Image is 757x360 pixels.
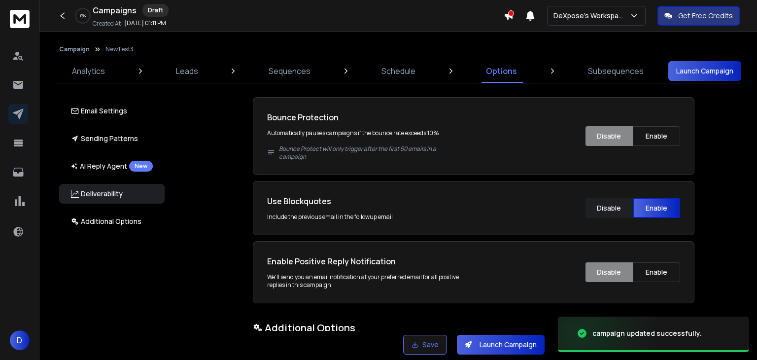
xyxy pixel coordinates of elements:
[93,4,137,16] h1: Campaigns
[582,59,650,83] a: Subsequences
[480,59,523,83] a: Options
[10,330,30,350] button: D
[269,65,310,77] p: Sequences
[59,45,90,53] button: Campaign
[105,45,134,53] p: NewTest3
[657,6,740,26] button: Get Free Credits
[71,106,127,116] p: Email Settings
[592,328,702,338] div: campaign updated successfully.
[93,20,122,28] p: Created At:
[59,101,165,121] button: Email Settings
[170,59,204,83] a: Leads
[486,65,517,77] p: Options
[66,59,111,83] a: Analytics
[124,19,166,27] p: [DATE] 01:11 PM
[142,4,169,17] div: Draft
[553,11,629,21] p: DeXpose's Workspace
[668,61,741,81] button: Launch Campaign
[80,13,86,19] p: 0 %
[263,59,316,83] a: Sequences
[381,65,415,77] p: Schedule
[176,65,198,77] p: Leads
[376,59,421,83] a: Schedule
[678,11,733,21] p: Get Free Credits
[588,65,644,77] p: Subsequences
[72,65,105,77] p: Analytics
